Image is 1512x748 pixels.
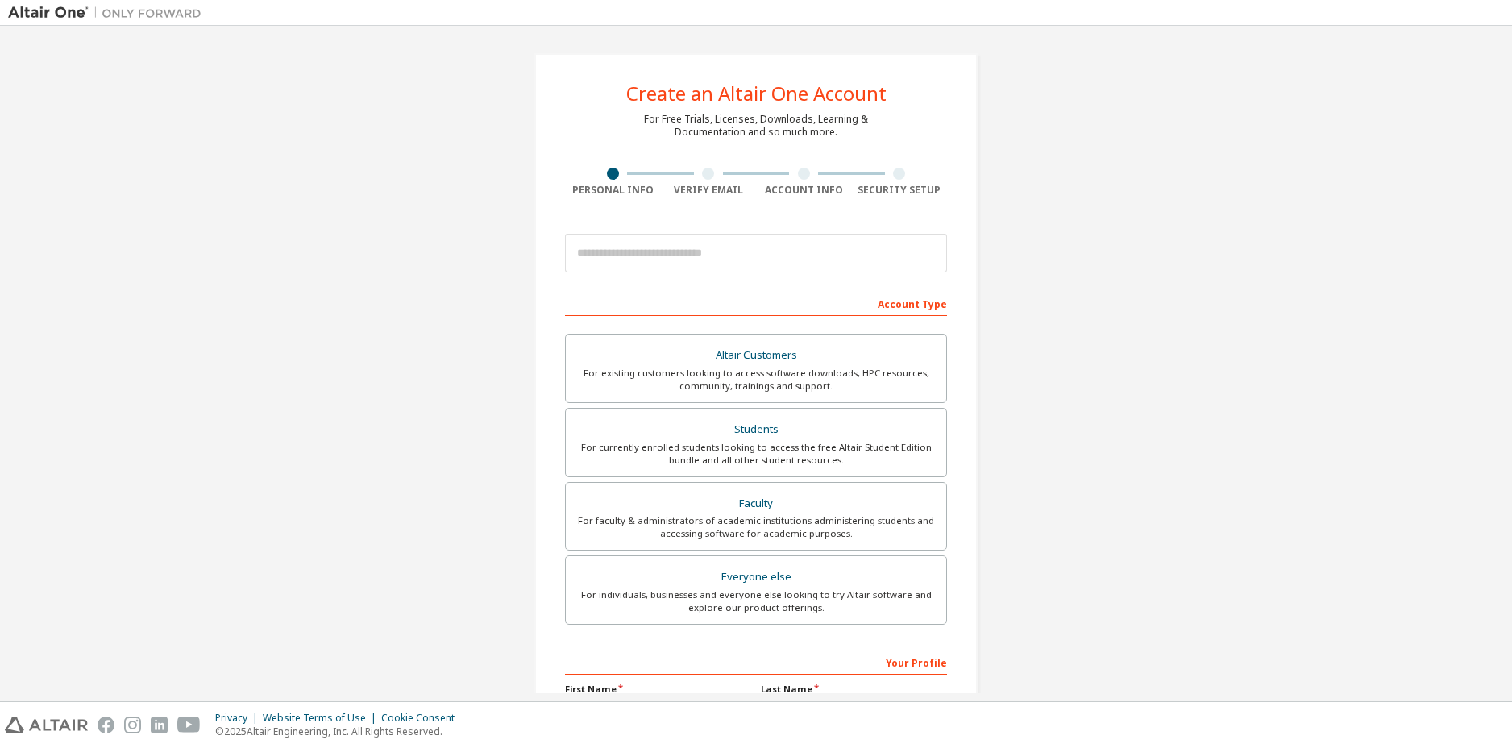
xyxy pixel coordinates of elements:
[124,717,141,733] img: instagram.svg
[575,514,937,540] div: For faculty & administrators of academic institutions administering students and accessing softwa...
[98,717,114,733] img: facebook.svg
[5,717,88,733] img: altair_logo.svg
[661,184,757,197] div: Verify Email
[565,649,947,675] div: Your Profile
[263,712,381,725] div: Website Terms of Use
[852,184,948,197] div: Security Setup
[215,725,464,738] p: © 2025 Altair Engineering, Inc. All Rights Reserved.
[575,588,937,614] div: For individuals, businesses and everyone else looking to try Altair software and explore our prod...
[575,418,937,441] div: Students
[565,184,661,197] div: Personal Info
[8,5,210,21] img: Altair One
[151,717,168,733] img: linkedin.svg
[565,683,751,696] label: First Name
[644,113,868,139] div: For Free Trials, Licenses, Downloads, Learning & Documentation and so much more.
[215,712,263,725] div: Privacy
[575,344,937,367] div: Altair Customers
[565,290,947,316] div: Account Type
[381,712,464,725] div: Cookie Consent
[575,492,937,515] div: Faculty
[177,717,201,733] img: youtube.svg
[761,683,947,696] label: Last Name
[575,566,937,588] div: Everyone else
[575,367,937,393] div: For existing customers looking to access software downloads, HPC resources, community, trainings ...
[756,184,852,197] div: Account Info
[575,441,937,467] div: For currently enrolled students looking to access the free Altair Student Edition bundle and all ...
[626,84,887,103] div: Create an Altair One Account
